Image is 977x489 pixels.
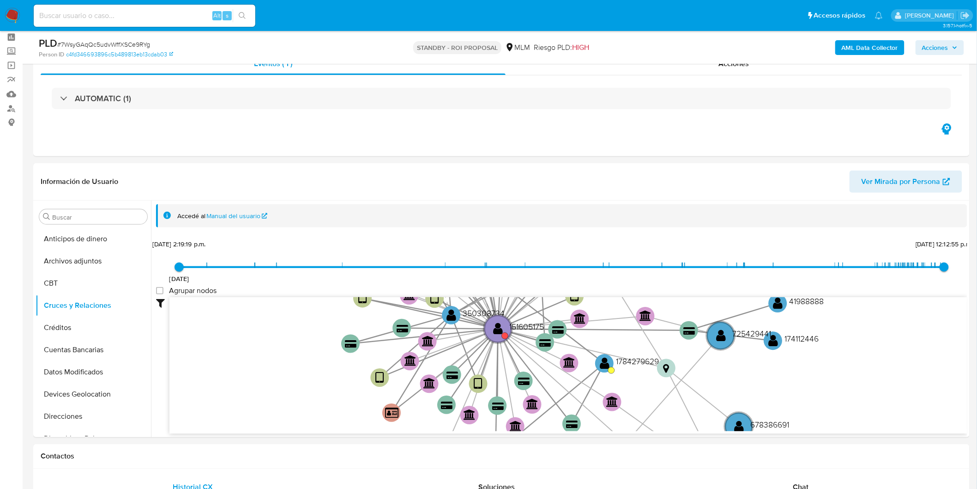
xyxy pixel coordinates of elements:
[552,325,564,334] text: 
[422,335,434,346] text: 
[534,43,589,53] span: Riesgo PLD:
[564,357,576,368] text: 
[153,239,206,249] span: [DATE] 2:19:19 p.m.
[430,292,439,306] text: 
[397,324,408,333] text: 
[41,452,962,461] h1: Contactos
[34,10,255,22] input: Buscar usuario o caso...
[36,294,151,317] button: Cruces y Relaciones
[492,402,504,411] text: 
[842,40,898,55] b: AML Data Collector
[750,419,789,430] text: 678386691
[850,171,962,193] button: Ver Mirada por Persona
[567,420,578,429] text: 
[463,307,505,319] text: 350308734
[39,36,57,50] b: PLD
[52,88,951,109] div: AUTOMATIC (1)
[169,286,217,295] span: Agrupar nodos
[572,42,589,53] span: HIGH
[52,213,144,221] input: Buscar
[905,11,957,20] p: elena.palomino@mercadolibre.com.mx
[518,377,530,386] text: 
[424,378,436,389] text: 
[57,40,150,49] span: # 7WsyGAqQc5udvWffXSCe9RYg
[510,321,544,332] text: 151605175
[773,296,783,310] text: 
[570,290,579,303] text: 
[640,310,652,321] text: 
[510,421,522,432] text: 
[446,308,456,322] text: 
[540,339,551,348] text: 
[446,371,458,380] text: 
[36,383,151,405] button: Devices Geolocation
[36,405,151,428] button: Direcciones
[600,356,609,370] text: 
[39,50,64,59] b: Person ID
[732,328,771,339] text: 725429441
[213,11,221,20] span: Alt
[464,409,476,420] text: 
[358,292,367,305] text: 
[814,11,866,20] span: Accesos rápidos
[375,371,384,385] text: 
[36,361,151,383] button: Datos Modificados
[527,398,539,410] text: 
[862,171,941,193] span: Ver Mirada por Persona
[226,11,229,20] span: s
[36,228,151,250] button: Anticipos de dinero
[404,355,416,366] text: 
[734,420,744,433] text: 
[207,212,268,220] a: Manual del usuario
[36,428,151,450] button: Dispositivos Point
[66,50,173,59] a: c4fd346693896c5b489813eb13cdab03
[36,317,151,339] button: Créditos
[663,363,669,373] text: 
[943,22,972,29] span: 3.157.1-hotfix-5
[768,334,778,347] text: 
[505,43,530,53] div: MLM
[41,177,118,186] h1: Información de Usuario
[43,213,50,220] button: Buscar
[922,40,948,55] span: Acciones
[233,9,252,22] button: search-icon
[790,295,824,307] text: 41988888
[156,287,163,294] input: Agrupar nodos
[413,41,501,54] p: STANDBY - ROI PROPOSAL
[386,407,399,419] text: 
[835,40,905,55] button: AML Data Collector
[474,377,482,391] text: 
[36,339,151,361] button: Cuentas Bancarias
[616,355,659,367] text: 1784279629
[875,12,883,19] a: Notificaciones
[607,396,619,407] text: 
[177,212,205,220] span: Accedé al
[441,401,453,410] text: 
[574,313,586,324] text: 
[716,329,726,342] text: 
[960,11,970,20] a: Salir
[169,274,189,283] span: [DATE]
[36,250,151,272] button: Archivos adjuntos
[784,333,819,344] text: 174112446
[916,40,964,55] button: Acciones
[345,340,357,348] text: 
[75,93,131,104] h3: AUTOMATIC (1)
[684,327,695,336] text: 
[36,272,151,294] button: CBT
[494,322,503,335] text: 
[916,239,973,249] span: [DATE] 12:12:55 p.m.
